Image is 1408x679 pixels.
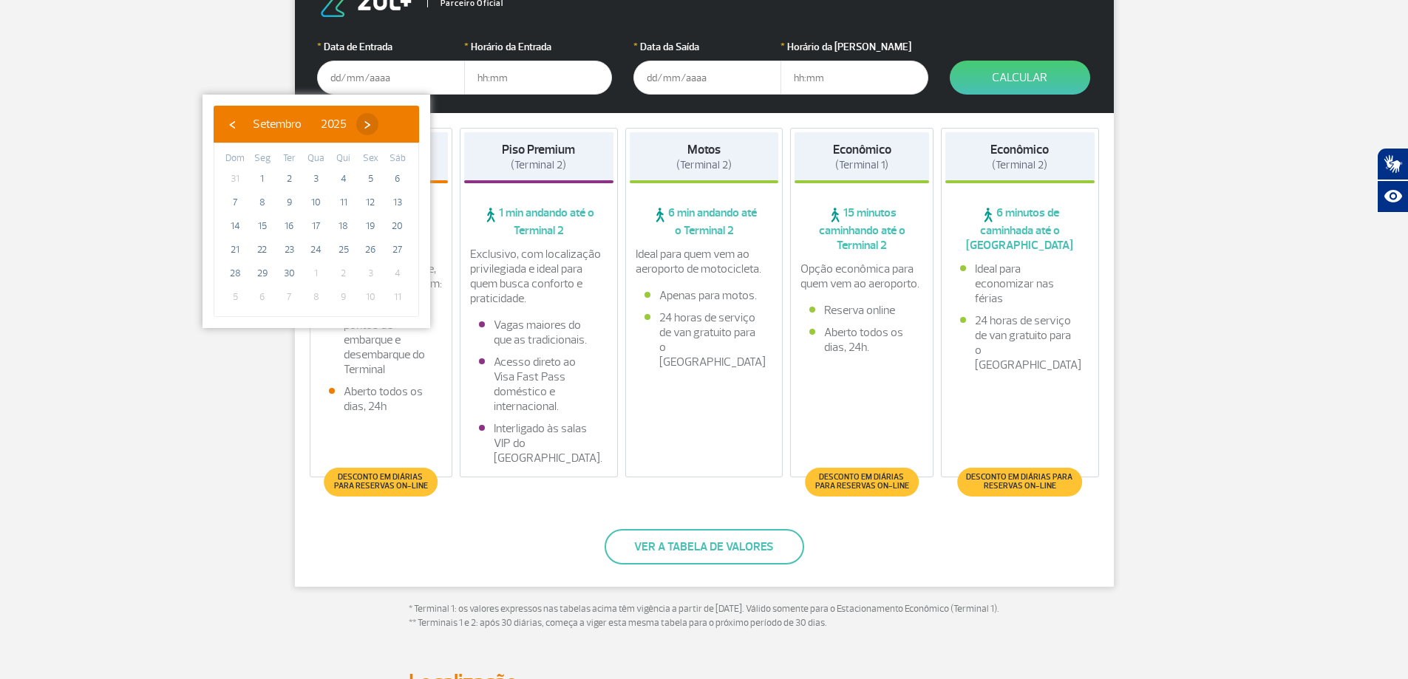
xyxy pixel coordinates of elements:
div: Plugin de acessibilidade da Hand Talk. [1377,148,1408,213]
span: 8 [251,191,274,214]
span: 16 [277,214,301,238]
button: Calcular [950,61,1090,95]
th: weekday [276,151,303,167]
li: Interligado às salas VIP do [GEOGRAPHIC_DATA]. [479,421,599,465]
th: weekday [303,151,330,167]
span: 25 [332,238,356,262]
span: 1 [305,262,328,285]
span: 27 [386,238,409,262]
th: weekday [357,151,384,167]
span: 31 [223,167,247,191]
span: 19 [358,214,382,238]
bs-datepicker-container: calendar [203,95,430,328]
input: dd/mm/aaaa [317,61,465,95]
span: 15 minutos caminhando até o Terminal 2 [795,205,929,253]
input: hh:mm [780,61,928,95]
p: Opção econômica para quem vem ao aeroporto. [800,262,923,291]
span: Desconto em diárias para reservas on-line [812,473,911,491]
button: Abrir recursos assistivos. [1377,180,1408,213]
li: Fácil acesso aos pontos de embarque e desembarque do Terminal [329,303,434,377]
span: 24 [305,238,328,262]
li: Vagas maiores do que as tradicionais. [479,318,599,347]
span: 9 [332,285,356,309]
span: 2 [332,262,356,285]
span: 17 [305,214,328,238]
p: * Terminal 1: os valores expressos nas tabelas acima têm vigência a partir de [DATE]. Válido some... [409,602,1000,631]
span: 11 [332,191,356,214]
button: 2025 [311,113,356,135]
span: 10 [305,191,328,214]
button: Abrir tradutor de língua de sinais. [1377,148,1408,180]
span: 7 [223,191,247,214]
span: 28 [223,262,247,285]
li: 24 horas de serviço de van gratuito para o [GEOGRAPHIC_DATA] [645,310,764,369]
button: Setembro [243,113,311,135]
button: Ver a tabela de valores [605,529,804,564]
th: weekday [330,151,357,167]
th: weekday [222,151,249,167]
span: (Terminal 1) [835,158,888,172]
span: 7 [277,285,301,309]
label: Data de Entrada [317,39,465,55]
span: (Terminal 2) [992,158,1047,172]
span: 10 [358,285,382,309]
p: Ideal para quem vem ao aeroporto de motocicleta. [636,247,773,276]
span: 15 [251,214,274,238]
span: 6 [386,167,409,191]
strong: Motos [687,142,721,157]
span: 29 [251,262,274,285]
span: 12 [358,191,382,214]
strong: Econômico [833,142,891,157]
bs-datepicker-navigation-view: ​ ​ ​ [221,115,378,129]
label: Horário da Entrada [464,39,612,55]
input: dd/mm/aaaa [633,61,781,95]
li: Ideal para economizar nas férias [960,262,1080,306]
th: weekday [384,151,411,167]
label: Horário da [PERSON_NAME] [780,39,928,55]
span: 23 [277,238,301,262]
span: 6 minutos de caminhada até o [GEOGRAPHIC_DATA] [945,205,1095,253]
li: Reserva online [809,303,914,318]
span: 30 [277,262,301,285]
span: 1 [251,167,274,191]
span: 26 [358,238,382,262]
span: 3 [305,167,328,191]
span: Desconto em diárias para reservas on-line [965,473,1075,491]
button: ‹ [221,113,243,135]
span: 9 [277,191,301,214]
li: 24 horas de serviço de van gratuito para o [GEOGRAPHIC_DATA] [960,313,1080,372]
span: 13 [386,191,409,214]
span: 1 min andando até o Terminal 2 [464,205,613,238]
li: Aberto todos os dias, 24h [329,384,434,414]
span: Desconto em diárias para reservas on-line [332,473,430,491]
span: 5 [223,285,247,309]
span: 4 [332,167,356,191]
span: (Terminal 2) [676,158,732,172]
span: Setembro [253,117,302,132]
li: Acesso direto ao Visa Fast Pass doméstico e internacional. [479,355,599,414]
span: 11 [386,285,409,309]
li: Apenas para motos. [645,288,764,303]
span: 2 [277,167,301,191]
input: hh:mm [464,61,612,95]
span: 5 [358,167,382,191]
th: weekday [249,151,276,167]
span: 6 min andando até o Terminal 2 [630,205,779,238]
span: (Terminal 2) [511,158,566,172]
span: 18 [332,214,356,238]
strong: Piso Premium [502,142,575,157]
span: 20 [386,214,409,238]
span: 3 [358,262,382,285]
span: 6 [251,285,274,309]
button: › [356,113,378,135]
span: 4 [386,262,409,285]
span: 2025 [321,117,347,132]
span: 22 [251,238,274,262]
span: 8 [305,285,328,309]
span: 14 [223,214,247,238]
label: Data da Saída [633,39,781,55]
p: Exclusivo, com localização privilegiada e ideal para quem busca conforto e praticidade. [470,247,608,306]
span: 21 [223,238,247,262]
